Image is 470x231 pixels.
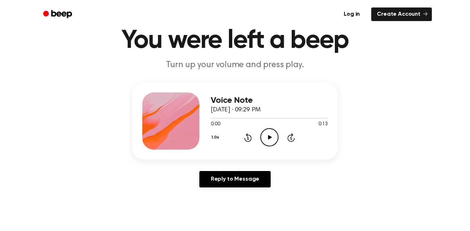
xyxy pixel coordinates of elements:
[211,96,328,105] h3: Voice Note
[211,121,220,128] span: 0:00
[318,121,328,128] span: 0:13
[52,28,418,54] h1: You were left a beep
[211,131,221,144] button: 1.0x
[371,7,432,21] a: Create Account
[211,107,261,113] span: [DATE] · 09:29 PM
[38,7,78,21] a: Beep
[337,6,367,22] a: Log in
[98,59,372,71] p: Turn up your volume and press play.
[199,171,271,187] a: Reply to Message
